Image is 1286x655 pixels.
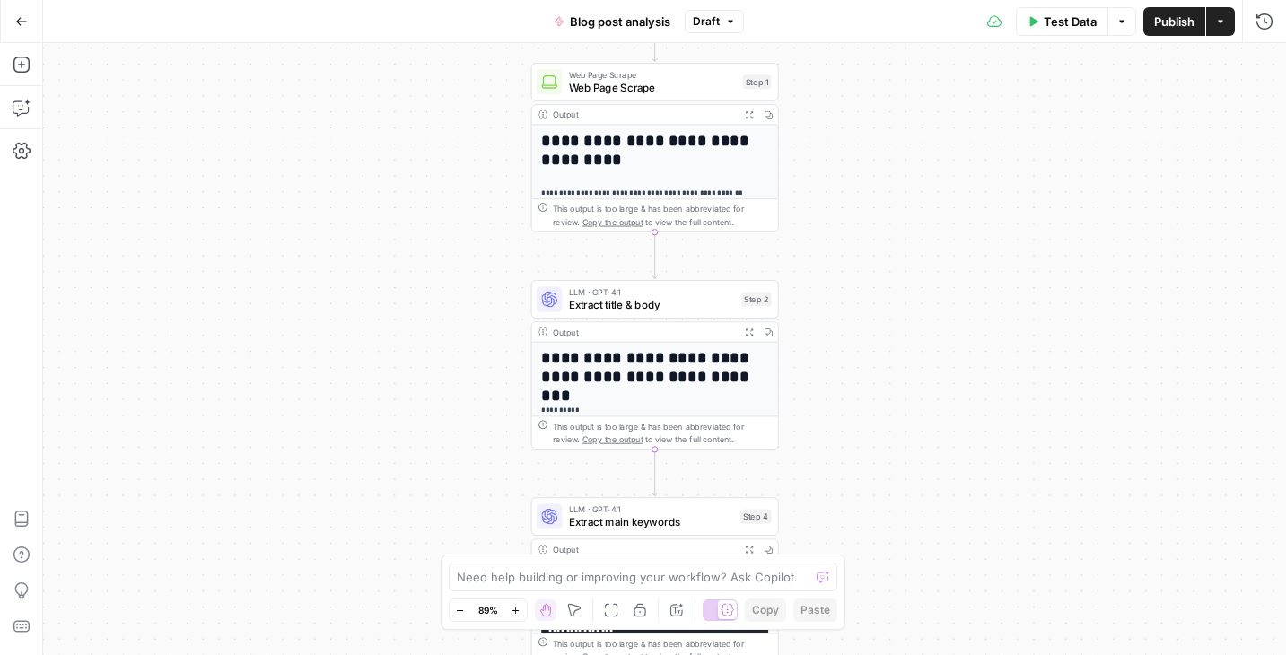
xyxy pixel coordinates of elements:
[741,292,772,306] div: Step 2
[745,598,786,622] button: Copy
[569,80,737,96] span: Web Page Scrape
[693,13,720,30] span: Draft
[569,514,734,530] span: Extract main keywords
[569,297,735,313] span: Extract title & body
[652,450,657,496] g: Edge from step_2 to step_4
[569,68,737,81] span: Web Page Scrape
[553,420,772,445] div: This output is too large & has been abbreviated for review. to view the full content.
[685,10,744,33] button: Draft
[1044,13,1097,31] span: Test Data
[652,15,657,62] g: Edge from start to step_1
[793,598,837,622] button: Paste
[553,326,735,338] div: Output
[553,543,735,555] div: Output
[800,602,830,618] span: Paste
[478,603,498,617] span: 89%
[553,109,735,121] div: Output
[570,13,670,31] span: Blog post analysis
[1143,7,1205,36] button: Publish
[543,7,681,36] button: Blog post analysis
[582,217,643,227] span: Copy the output
[569,502,734,515] span: LLM · GPT-4.1
[752,602,779,618] span: Copy
[1154,13,1194,31] span: Publish
[743,74,772,89] div: Step 1
[1016,7,1107,36] button: Test Data
[652,232,657,279] g: Edge from step_1 to step_2
[740,510,772,524] div: Step 4
[569,285,735,298] span: LLM · GPT-4.1
[582,434,643,444] span: Copy the output
[553,203,772,228] div: This output is too large & has been abbreviated for review. to view the full content.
